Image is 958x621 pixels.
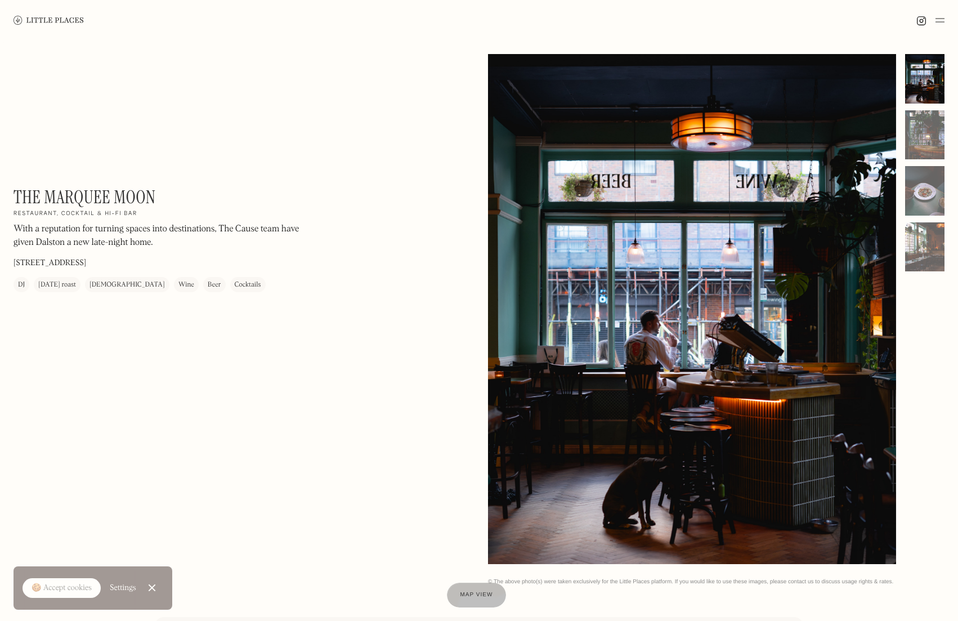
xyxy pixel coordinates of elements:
[32,583,92,594] div: 🍪 Accept cookies
[151,588,152,588] div: Close Cookie Popup
[235,279,261,291] div: Cocktails
[208,279,221,291] div: Beer
[14,186,155,208] h1: The Marquee Moon
[18,279,25,291] div: DJ
[178,279,194,291] div: Wine
[23,578,101,598] a: 🍪 Accept cookies
[447,583,507,607] a: Map view
[110,584,136,592] div: Settings
[460,592,493,598] span: Map view
[141,577,163,599] a: Close Cookie Popup
[14,257,86,269] p: [STREET_ADDRESS]
[110,575,136,601] a: Settings
[14,210,137,218] h2: Restaurant, cocktail & hi-fi bar
[488,578,944,586] div: © The above photo(s) were taken exclusively for the Little Places platform. If you would like to ...
[89,279,165,291] div: [DEMOGRAPHIC_DATA]
[38,279,76,291] div: [DATE] roast
[14,222,317,249] p: With a reputation for turning spaces into destinations, The Cause team have given Dalston a new l...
